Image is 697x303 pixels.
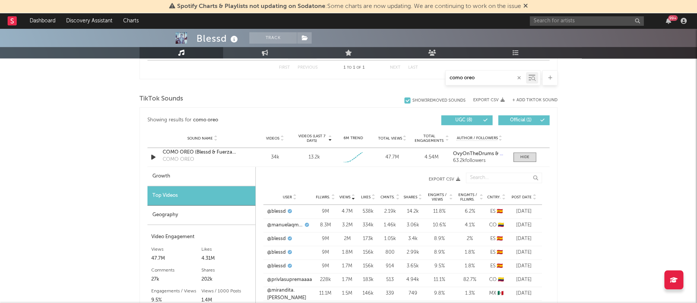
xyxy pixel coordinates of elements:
[163,149,242,156] div: COMO OREO (Blessd & Fuerza Regida)
[523,3,528,9] span: Dismiss
[201,275,252,284] div: 202k
[498,223,504,228] span: 🇨🇴
[151,245,201,254] div: Views
[147,115,348,125] div: Showing results for
[390,66,401,70] button: Next
[333,63,375,72] div: 1 1 1
[510,290,538,297] div: [DATE]
[456,262,483,270] div: 1.8 %
[267,276,312,284] a: @privlasupremaaaa
[497,291,504,296] span: 🇲🇽
[456,136,497,141] span: Author / Followers
[360,276,377,284] div: 183k
[267,287,312,301] a: @mirandita.[PERSON_NAME]
[487,195,501,199] span: Cntry.
[316,235,335,243] div: 9M
[187,136,213,141] span: Sound Name
[403,221,422,229] div: 3.06k
[147,186,255,206] div: Top Videos
[380,221,399,229] div: 1.46k
[267,208,286,215] a: @blessd
[380,290,399,297] div: 339
[339,208,356,215] div: 4.7M
[487,262,506,270] div: ES
[426,249,453,256] div: 8.9 %
[453,158,506,163] div: 63.2k followers
[403,262,422,270] div: 3.65k
[201,266,252,275] div: Shares
[666,18,671,24] button: 99+
[380,195,395,199] span: Cmnts.
[267,221,303,229] a: @manuelaqm__
[266,136,279,141] span: Videos
[339,221,356,229] div: 3.2M
[487,221,506,229] div: CO
[360,208,377,215] div: 538k
[497,264,503,268] span: 🇪🇸
[279,66,290,70] button: First
[487,235,506,243] div: ES
[336,135,371,141] div: 6M Trend
[375,154,410,161] div: 47.7M
[456,249,483,256] div: 1.8 %
[414,154,449,161] div: 4.54M
[151,254,201,263] div: 47.7M
[512,195,532,199] span: Post Date
[380,262,399,270] div: 914
[456,290,483,297] div: 1.3 %
[380,235,399,243] div: 1.05k
[139,94,183,104] span: TikTok Sounds
[456,235,483,243] div: 2 %
[360,290,377,297] div: 146k
[316,290,335,297] div: 11.1M
[510,276,538,284] div: [DATE]
[380,208,399,215] div: 2.19k
[196,32,240,45] div: Blessd
[201,287,252,296] div: Views / 1000 Posts
[403,276,422,284] div: 4.94k
[177,3,521,9] span: : Some charts are now updating. We are continuing to work on the issue
[408,66,418,70] button: Last
[456,221,483,229] div: 4.1 %
[456,276,483,284] div: 82.7 %
[296,134,327,143] span: Videos (last 7 days)
[356,66,361,69] span: of
[339,290,356,297] div: 1.5M
[316,221,335,229] div: 8.3M
[510,262,538,270] div: [DATE]
[487,276,506,284] div: CO
[497,209,503,214] span: 🇪🇸
[426,221,453,229] div: 10.6 %
[510,235,538,243] div: [DATE]
[446,118,481,122] span: UGC ( 8 )
[347,66,352,69] span: to
[497,250,503,255] span: 🇪🇸
[308,154,320,161] div: 13.2k
[426,290,453,297] div: 9.8 %
[497,236,503,241] span: 🇪🇸
[446,75,526,81] input: Search by song name or URL
[510,221,538,229] div: [DATE]
[510,249,538,256] div: [DATE]
[441,115,493,125] button: UGC(8)
[339,262,356,270] div: 1.7M
[512,98,558,102] button: + Add TikTok Sound
[316,208,335,215] div: 9M
[298,66,318,70] button: Previous
[257,154,293,161] div: 34k
[193,116,218,125] div: como oreo
[283,195,292,199] span: User
[360,235,377,243] div: 173k
[316,249,335,256] div: 9M
[267,249,286,256] a: @blessd
[505,98,558,102] button: + Add TikTok Sound
[271,177,460,182] button: Export CSV
[456,208,483,215] div: 6.2 %
[404,195,417,199] span: Shares
[503,118,538,122] span: Official ( 1 )
[414,134,445,143] span: Total Engagements
[316,276,335,284] div: 228k
[498,277,504,282] span: 🇨🇴
[487,249,506,256] div: ES
[267,235,286,243] a: @blessd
